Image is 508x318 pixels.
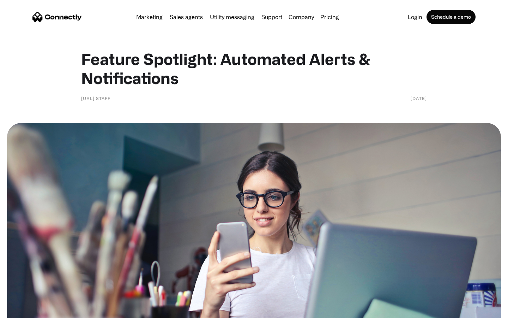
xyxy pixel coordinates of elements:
a: Sales agents [167,14,206,20]
a: Support [259,14,285,20]
a: Marketing [133,14,165,20]
div: [DATE] [411,95,427,102]
a: Pricing [317,14,342,20]
h1: Feature Spotlight: Automated Alerts & Notifications [81,49,427,88]
a: Login [405,14,425,20]
a: Schedule a demo [427,10,476,24]
div: [URL] staff [81,95,110,102]
a: Utility messaging [207,14,257,20]
aside: Language selected: English [7,306,42,316]
ul: Language list [14,306,42,316]
div: Company [289,12,314,22]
